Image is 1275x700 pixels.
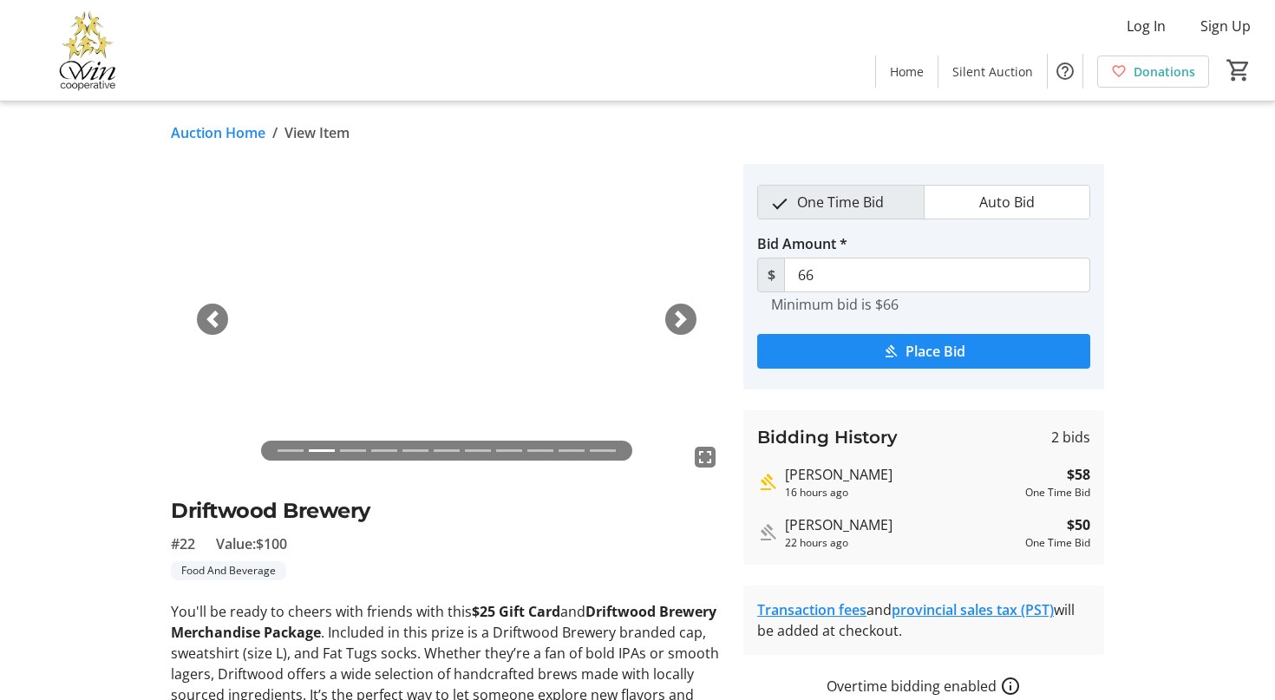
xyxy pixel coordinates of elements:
tr-hint: Minimum bid is $66 [771,296,899,313]
a: Donations [1097,56,1209,88]
div: One Time Bid [1025,535,1090,551]
span: Place Bid [906,341,965,362]
strong: $58 [1067,464,1090,485]
tr-label-badge: Food And Beverage [171,561,286,580]
span: Sign Up [1200,16,1251,36]
div: One Time Bid [1025,485,1090,500]
span: Value: $100 [216,533,287,554]
button: Sign Up [1187,12,1265,40]
span: Auto Bid [969,186,1045,219]
div: and will be added at checkout. [757,599,1090,641]
button: Help [1048,54,1082,88]
mat-icon: fullscreen [695,447,716,468]
img: Victoria Women In Need Community Cooperative's Logo [10,7,165,94]
div: [PERSON_NAME] [785,464,1018,485]
div: Overtime bidding enabled [743,676,1104,697]
button: Log In [1113,12,1180,40]
h2: Driftwood Brewery [171,495,722,527]
strong: $25 Gift Card [472,602,560,621]
span: One Time Bid [787,186,894,219]
div: [PERSON_NAME] [785,514,1018,535]
strong: Driftwood Brewery Merchandise Package [171,602,716,642]
a: Home [876,56,938,88]
span: / [272,122,278,143]
a: How overtime bidding works for silent auctions [1000,676,1021,697]
div: 16 hours ago [785,485,1018,500]
strong: $50 [1067,514,1090,535]
img: Image [171,164,722,474]
a: provincial sales tax (PST) [892,600,1054,619]
span: $ [757,258,785,292]
mat-icon: Highest bid [757,472,778,493]
button: Cart [1223,55,1254,86]
span: View Item [284,122,350,143]
span: 2 bids [1051,427,1090,448]
mat-icon: Outbid [757,522,778,543]
button: Place Bid [757,334,1090,369]
span: Log In [1127,16,1166,36]
span: Silent Auction [952,62,1033,81]
span: #22 [171,533,195,554]
a: Auction Home [171,122,265,143]
h3: Bidding History [757,424,898,450]
a: Transaction fees [757,600,866,619]
div: 22 hours ago [785,535,1018,551]
label: Bid Amount * [757,233,847,254]
span: Home [890,62,924,81]
a: Silent Auction [938,56,1047,88]
span: Donations [1134,62,1195,81]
